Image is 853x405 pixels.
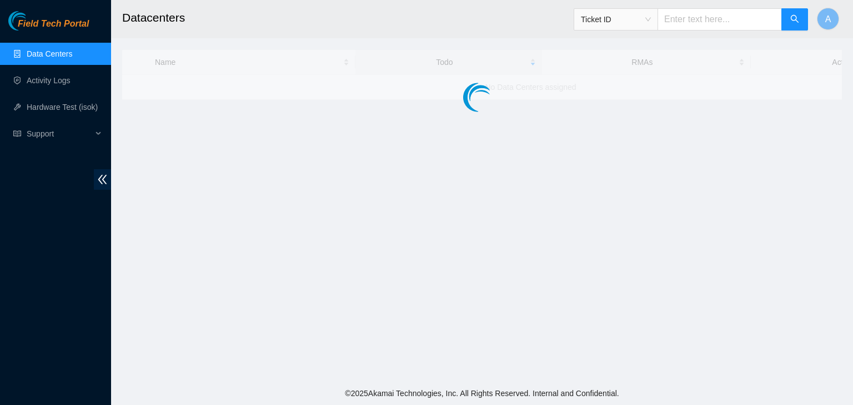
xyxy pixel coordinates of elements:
[790,14,799,25] span: search
[817,8,839,30] button: A
[27,49,72,58] a: Data Centers
[13,130,21,138] span: read
[94,169,111,190] span: double-left
[18,19,89,29] span: Field Tech Portal
[825,12,831,26] span: A
[658,8,782,31] input: Enter text here...
[111,382,853,405] footer: © 2025 Akamai Technologies, Inc. All Rights Reserved. Internal and Confidential.
[27,76,71,85] a: Activity Logs
[581,11,651,28] span: Ticket ID
[8,11,56,31] img: Akamai Technologies
[27,123,92,145] span: Support
[8,20,89,34] a: Akamai TechnologiesField Tech Portal
[27,103,98,112] a: Hardware Test (isok)
[781,8,808,31] button: search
